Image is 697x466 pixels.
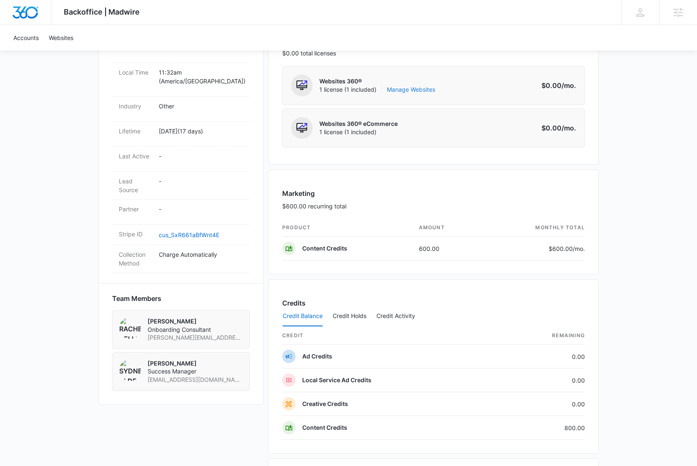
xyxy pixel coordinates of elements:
dt: Industry [119,102,152,110]
p: Creative Credits [302,400,348,408]
div: Lifetime[DATE](17 days) [112,122,250,147]
p: [DATE] ( 17 days ) [159,127,243,135]
dt: Partner [119,205,152,213]
th: monthly total [483,219,585,237]
td: 600.00 [412,237,484,261]
span: Success Manager [148,367,243,376]
div: IndustryOther [112,97,250,122]
div: Last Active- [112,147,250,172]
span: /mo. [573,245,585,252]
a: Websites [44,25,78,50]
p: 11:32am ( America/[GEOGRAPHIC_DATA] ) [159,68,243,85]
dt: Last Active [119,152,152,160]
span: /mo. [562,81,576,90]
p: Charge Automatically [159,250,243,259]
button: Credit Balance [283,306,323,326]
span: Team Members [112,293,161,303]
p: Ad Credits [302,352,332,361]
p: - [159,152,243,160]
p: [PERSON_NAME] [148,317,243,326]
span: Backoffice | Madwire [64,8,140,16]
span: [PERSON_NAME][EMAIL_ADDRESS][PERSON_NAME][DOMAIN_NAME] [148,333,243,342]
button: Credit Activity [376,306,415,326]
p: Websites 360® [319,77,435,85]
p: $600.00 recurring total [282,202,346,210]
p: Websites 360® eCommerce [319,120,398,128]
span: 1 license (1 included) [319,128,398,136]
button: Credit Holds [333,306,366,326]
dt: Lead Source [119,177,152,194]
dt: Lifetime [119,127,152,135]
a: Accounts [8,25,44,50]
a: cus_SxR661aBfWnt4E [159,231,219,238]
td: 0.00 [496,345,585,368]
span: 1 license (1 included) [319,85,435,94]
th: amount [412,219,484,237]
p: $0.00 total licenses [282,49,336,58]
dt: Collection Method [119,250,152,268]
th: Remaining [496,327,585,345]
p: $0.00 [537,123,576,133]
td: 0.00 [496,368,585,392]
dt: Stripe ID [119,230,152,238]
div: Local Time11:32am (America/[GEOGRAPHIC_DATA]) [112,63,250,97]
a: Manage Websites [387,85,435,94]
p: - [159,205,243,213]
div: Collection MethodCharge Automatically [112,245,250,273]
p: - [159,177,243,185]
td: 0.00 [496,392,585,416]
p: $0.00 [537,80,576,90]
th: credit [282,327,496,345]
p: Local Service Ad Credits [302,376,371,384]
div: Stripe IDcus_SxR661aBfWnt4E [112,225,250,245]
p: Other [159,102,243,110]
p: [PERSON_NAME] [148,359,243,368]
td: 800.00 [496,416,585,440]
p: $600.00 [546,244,585,253]
th: product [282,219,412,237]
p: Content Credits [302,244,347,253]
p: Content Credits [302,423,347,432]
div: Lead Source- [112,172,250,200]
h3: Credits [282,298,306,308]
img: Sydney Elder [119,359,141,381]
dt: Local Time [119,68,152,77]
div: Partner- [112,200,250,225]
img: Rachel Bellio [119,317,141,339]
span: Onboarding Consultant [148,326,243,334]
span: [EMAIL_ADDRESS][DOMAIN_NAME] [148,376,243,384]
span: /mo. [562,124,576,132]
h3: Marketing [282,188,346,198]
